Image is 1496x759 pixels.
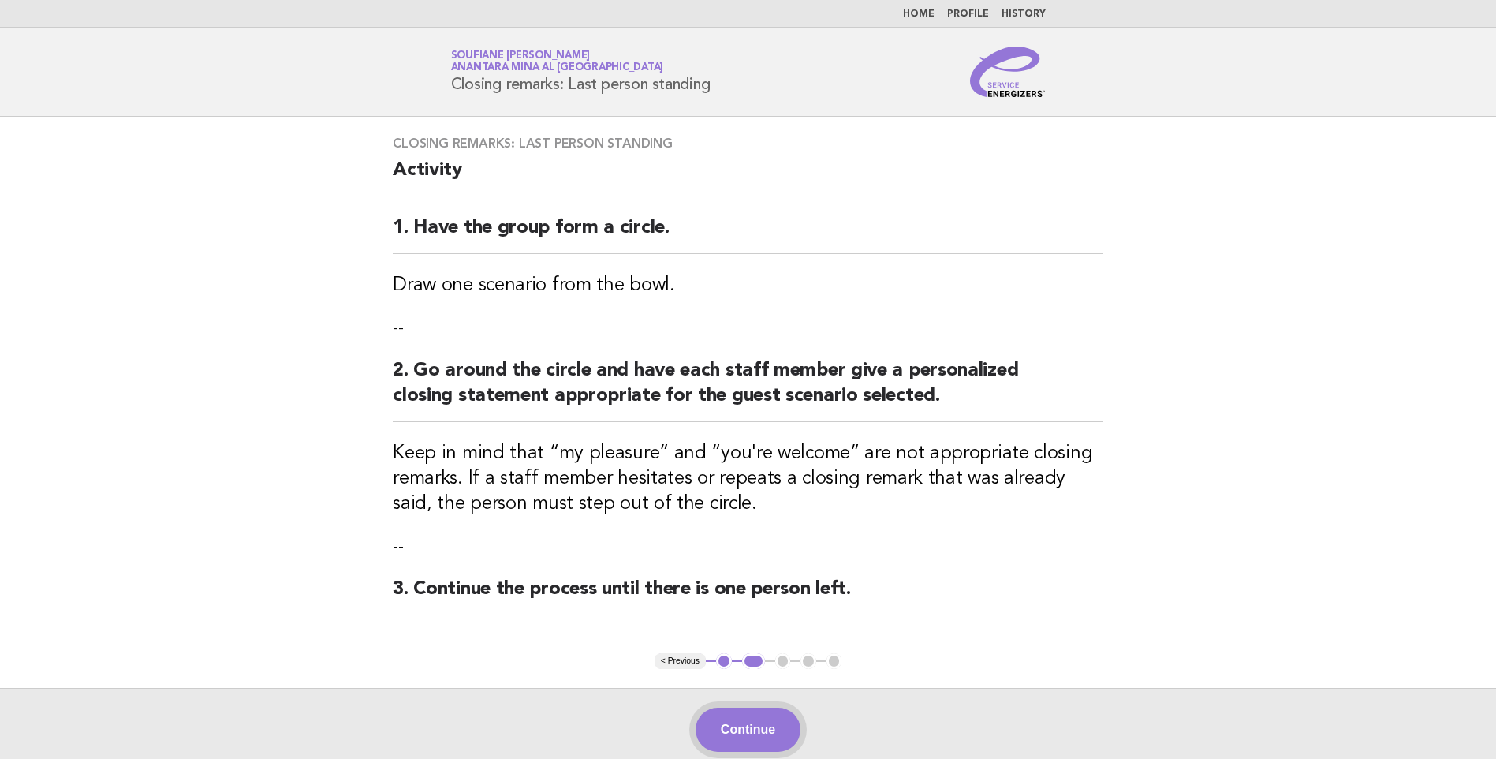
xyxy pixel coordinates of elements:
a: Soufiane [PERSON_NAME]Anantara Mina al [GEOGRAPHIC_DATA] [451,50,664,73]
h1: Closing remarks: Last person standing [451,51,711,92]
button: 1 [716,653,732,669]
button: 2 [742,653,765,669]
h3: Draw one scenario from the bowl. [393,273,1103,298]
p: -- [393,317,1103,339]
a: Home [903,9,935,19]
h2: 3. Continue the process until there is one person left. [393,577,1103,615]
h2: 1. Have the group form a circle. [393,215,1103,254]
h2: 2. Go around the circle and have each staff member give a personalized closing statement appropri... [393,358,1103,422]
button: Continue [696,708,800,752]
button: < Previous [655,653,706,669]
a: Profile [947,9,989,19]
span: Anantara Mina al [GEOGRAPHIC_DATA] [451,63,664,73]
h3: Closing remarks: Last person standing [393,136,1103,151]
a: History [1002,9,1046,19]
h3: Keep in mind that “my pleasure” and “you're welcome” are not appropriate closing remarks. If a st... [393,441,1103,517]
img: Service Energizers [970,47,1046,97]
p: -- [393,536,1103,558]
h2: Activity [393,158,1103,196]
